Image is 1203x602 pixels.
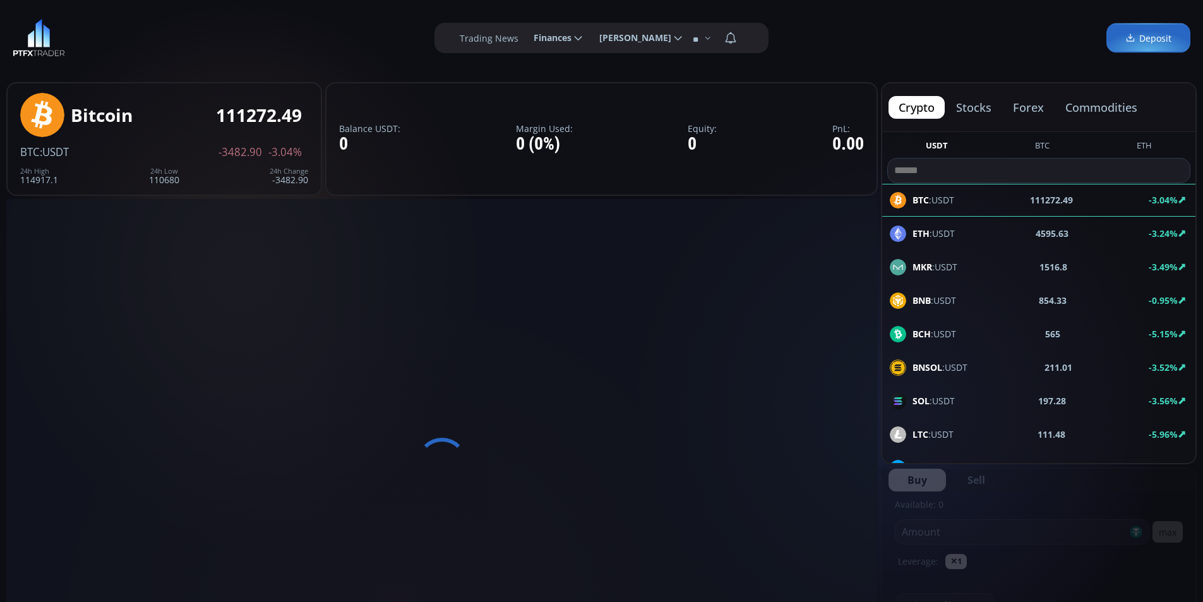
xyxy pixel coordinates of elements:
button: commodities [1055,96,1147,119]
span: -3482.90 [218,147,262,158]
span: :USDT [913,294,956,307]
button: ETH [1132,140,1157,155]
span: :USDT [40,145,69,159]
b: -5.15% [1149,328,1178,340]
b: 854.33 [1039,294,1067,307]
span: :USDT [913,361,967,374]
b: MKR [913,261,932,273]
b: -3.24% [1149,227,1178,239]
label: Equity: [688,124,717,133]
img: LOGO [13,19,65,57]
b: -3.52% [1149,361,1178,373]
b: 565 [1045,327,1060,340]
b: 1516.8 [1039,260,1067,274]
div: 114917.1 [20,167,58,184]
span: :USDT [913,327,956,340]
span: Deposit [1125,32,1171,45]
span: [PERSON_NAME] [590,25,671,51]
b: ETH [913,227,930,239]
b: -3.38% [1149,462,1178,474]
span: :USDT [913,394,955,407]
button: forex [1003,96,1054,119]
button: BTC [1030,140,1055,155]
div: 110680 [149,167,179,184]
b: 211.01 [1044,361,1072,374]
label: Balance USDT: [339,124,400,133]
div: 24h High [20,167,58,175]
label: PnL: [832,124,864,133]
span: :USDT [913,260,957,274]
b: 24.62 [1043,461,1065,474]
div: 111272.49 [216,105,302,125]
button: crypto [889,96,945,119]
div: 0 [339,135,400,154]
b: BCH [913,328,931,340]
b: BNSOL [913,361,942,373]
b: -5.96% [1149,428,1178,440]
b: 197.28 [1038,394,1066,407]
label: Margin Used: [516,124,573,133]
label: Trading News [460,32,518,45]
b: -0.95% [1149,294,1178,306]
span: :USDT [913,227,955,240]
div: 0 (0%) [516,135,573,154]
div: -3482.90 [270,167,308,184]
span: :USDT [913,428,954,441]
div: Bitcoin [71,105,133,125]
b: BNB [913,294,931,306]
span: -3.04% [268,147,302,158]
b: 4595.63 [1036,227,1068,240]
button: USDT [921,140,953,155]
b: -3.56% [1149,395,1178,407]
div: 24h Change [270,167,308,175]
b: -3.49% [1149,261,1178,273]
b: SOL [913,395,930,407]
div: 0.00 [832,135,864,154]
span: BTC [20,145,40,159]
b: LTC [913,428,928,440]
span: Finances [525,25,572,51]
b: 111.48 [1038,428,1065,441]
span: :USDT [913,461,959,474]
a: Deposit [1106,23,1190,53]
button: stocks [946,96,1002,119]
b: LINK [913,462,933,474]
div: 24h Low [149,167,179,175]
div: 0 [688,135,717,154]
